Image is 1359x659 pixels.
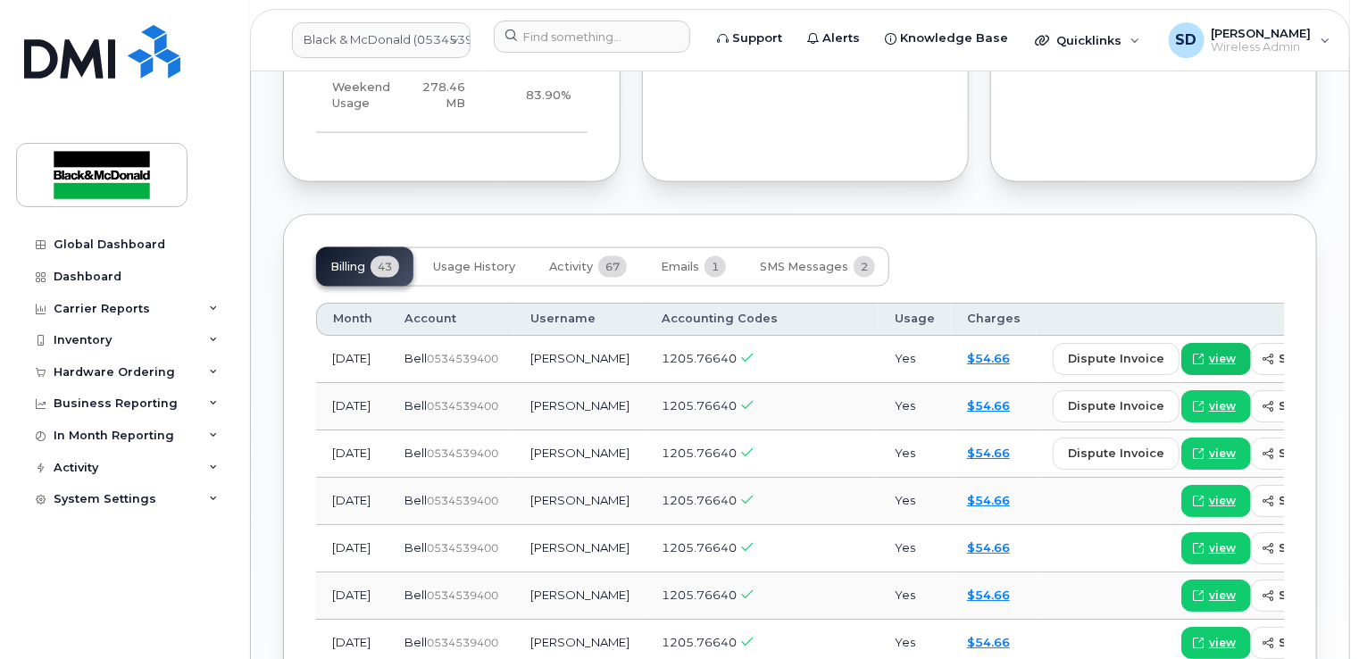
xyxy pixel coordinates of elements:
span: Wireless Admin [1212,40,1312,54]
td: [PERSON_NAME] [514,430,646,478]
div: Quicklinks [1022,22,1153,58]
span: 0534539400 [427,494,498,507]
span: 1205.76640 [662,588,737,602]
span: view [1209,351,1236,367]
span: 0534539400 [427,588,498,602]
span: view [1209,540,1236,556]
td: Yes [879,336,951,383]
span: send copy [1279,350,1346,367]
td: Yes [879,525,951,572]
span: dispute invoice [1068,350,1164,367]
span: SMS Messages [760,260,848,274]
th: Accounting Codes [646,303,879,335]
span: SD [1176,29,1197,51]
a: $54.66 [967,493,1010,507]
td: Yes [879,430,951,478]
span: Bell [404,540,427,555]
a: view [1181,580,1251,612]
a: $54.66 [967,446,1010,460]
th: Month [316,303,388,335]
div: Sophie Dauth [1156,22,1343,58]
span: 1 [705,256,726,278]
button: dispute invoice [1053,390,1180,422]
a: $54.66 [967,588,1010,602]
span: 1205.76640 [662,540,737,555]
span: dispute invoice [1068,397,1164,414]
span: Usage History [433,260,515,274]
span: 2 [854,256,875,278]
td: [PERSON_NAME] [514,336,646,383]
th: Charges [951,303,1037,335]
td: Yes [879,572,951,620]
a: Black & McDonald (0534539400) [292,22,471,58]
a: view [1181,438,1251,470]
span: send copy [1279,587,1346,604]
span: Bell [404,635,427,649]
a: view [1181,627,1251,659]
span: Knowledge Base [900,29,1008,47]
span: 1205.76640 [662,446,737,460]
span: send copy [1279,539,1346,556]
button: dispute invoice [1053,343,1180,375]
td: [PERSON_NAME] [514,525,646,572]
span: 1205.76640 [662,398,737,413]
a: $54.66 [967,351,1010,365]
span: 0534539400 [427,541,498,555]
td: [PERSON_NAME] [514,383,646,430]
td: Weekend Usage [316,59,406,134]
span: send copy [1279,634,1346,651]
span: 0534539400 [427,636,498,649]
span: Support [732,29,782,47]
a: $54.66 [967,398,1010,413]
span: Bell [404,493,427,507]
button: dispute invoice [1053,438,1180,470]
a: Support [705,21,795,56]
span: Bell [404,398,427,413]
span: view [1209,446,1236,462]
a: $54.66 [967,635,1010,649]
a: Alerts [795,21,872,56]
span: Quicklinks [1056,33,1121,47]
span: view [1209,398,1236,414]
span: Bell [404,446,427,460]
span: view [1209,588,1236,604]
span: Bell [404,588,427,602]
span: Bell [404,351,427,365]
tr: Friday from 6:00pm to Monday 8:00am [316,59,588,134]
td: [DATE] [316,430,388,478]
a: view [1181,343,1251,375]
td: 278.46 MB [406,59,481,134]
a: view [1181,485,1251,517]
a: view [1181,390,1251,422]
span: Emails [661,260,699,274]
span: send copy [1279,397,1346,414]
span: view [1209,493,1236,509]
td: [DATE] [316,478,388,525]
span: 0534539400 [427,352,498,365]
span: send copy [1279,445,1346,462]
span: dispute invoice [1068,445,1164,462]
td: [DATE] [316,572,388,620]
td: [PERSON_NAME] [514,478,646,525]
td: [DATE] [316,525,388,572]
th: Account [388,303,514,335]
td: [PERSON_NAME] [514,572,646,620]
a: Knowledge Base [872,21,1021,56]
th: Usage [879,303,951,335]
th: Username [514,303,646,335]
td: [DATE] [316,336,388,383]
td: Yes [879,478,951,525]
span: 1205.76640 [662,635,737,649]
span: [PERSON_NAME] [1212,26,1312,40]
td: Yes [879,383,951,430]
td: [DATE] [316,383,388,430]
span: 67 [598,256,627,278]
input: Find something... [494,21,690,53]
span: view [1209,635,1236,651]
span: send copy [1279,492,1346,509]
a: $54.66 [967,540,1010,555]
span: Alerts [822,29,860,47]
td: 83.90% [481,59,588,134]
span: 1205.76640 [662,493,737,507]
a: view [1181,532,1251,564]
